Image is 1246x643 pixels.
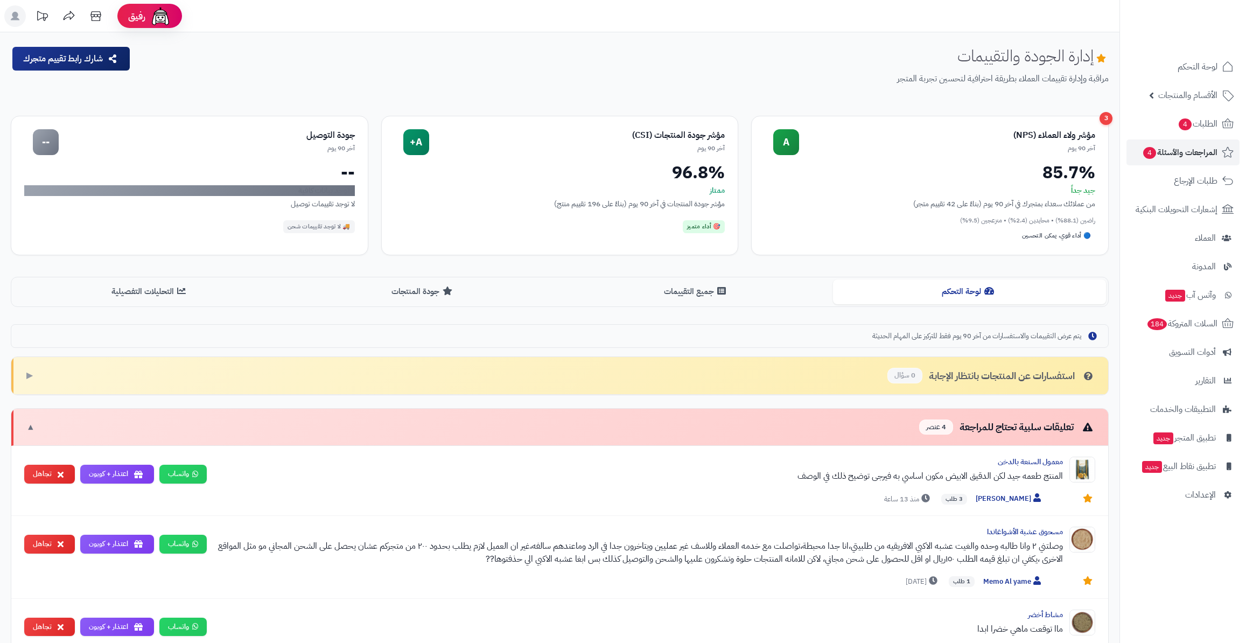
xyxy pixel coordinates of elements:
[957,47,1109,65] h1: إدارة الجودة والتقييمات
[1195,230,1216,246] span: العملاء
[1153,432,1173,444] span: جديد
[765,164,1095,181] div: 85.7%
[1195,373,1216,388] span: التقارير
[12,47,130,71] button: شارك رابط تقييم متجرك
[765,198,1095,209] div: من عملائك سعداء بمتجرك في آخر 90 يوم (بناءً على 42 تقييم متجر)
[1146,316,1217,331] span: السلات المتروكة
[1152,430,1216,445] span: تطبيق المتجر
[1192,259,1216,274] span: المدونة
[765,216,1095,225] div: راضين (88.1%) • محايدين (2.4%) • منزعجين (9.5%)
[1126,453,1240,479] a: تطبيق نقاط البيعجديد
[1142,461,1162,473] span: جديد
[1126,111,1240,137] a: الطلبات4
[1141,459,1216,474] span: تطبيق نقاط البيع
[26,421,35,434] span: ▼
[1142,145,1217,160] span: المراجعات والأسئلة
[80,618,154,637] button: اعتذار + كوبون
[24,535,75,554] button: تجاهل
[884,494,933,505] span: منذ 13 ساعة
[59,144,355,153] div: آخر 90 يوم
[765,185,1095,196] div: جيد جداً
[215,470,1063,483] div: المنتج طعمه جيد لكن الدقيق الابيض مكون اساسي به فيرجى توضيح ذلك في الوصف
[403,129,429,155] div: A+
[215,457,1063,467] div: معمول السنعة بالدخن
[24,164,355,181] div: --
[24,198,355,209] div: لا توجد تقييمات توصيل
[128,10,145,23] span: رفيق
[1165,290,1185,302] span: جديد
[983,576,1044,588] span: Memo Al yame
[283,220,355,233] div: 🚚 لا توجد تقييمات شحن
[1069,457,1095,483] img: Product
[1126,54,1240,80] a: لوحة التحكم
[1179,118,1192,130] span: 4
[215,610,1063,620] div: مشاط أخضر
[395,185,725,196] div: ممتاز
[24,185,355,196] div: لا توجد بيانات كافية
[13,279,286,304] button: التحليلات التفصيلية
[1069,527,1095,553] img: Product
[159,618,207,637] a: واتساب
[949,576,975,587] span: 1 طلب
[395,164,725,181] div: 96.8%
[1185,487,1216,502] span: الإعدادات
[872,331,1081,341] span: يتم عرض التقييمات والاستفسارات من آخر 90 يوم فقط للتركيز على المهام الحديثة
[1126,396,1240,422] a: التطبيقات والخدمات
[1126,311,1240,337] a: السلات المتروكة184
[1136,202,1217,217] span: إشعارات التحويلات البنكية
[799,144,1095,153] div: آخر 90 يوم
[159,535,207,554] a: واتساب
[1100,112,1112,125] div: 3
[1164,288,1216,303] span: وآتس آب
[429,129,725,142] div: مؤشر جودة المنتجات (CSI)
[833,279,1106,304] button: لوحة التحكم
[1169,345,1216,360] span: أدوات التسويق
[683,220,725,233] div: 🎯 أداء متميز
[1126,225,1240,251] a: العملاء
[1150,402,1216,417] span: التطبيقات والخدمات
[215,527,1063,537] div: مسحوق عشبة الأشواغاندا
[24,618,75,637] button: تجاهل
[33,129,59,155] div: --
[1126,482,1240,508] a: الإعدادات
[919,420,1095,435] div: تعليقات سلبية تحتاج للمراجعة
[941,494,967,505] span: 3 طلب
[799,129,1095,142] div: مؤشر ولاء العملاء (NPS)
[1143,147,1156,159] span: 4
[80,465,154,484] button: اعتذار + كوبون
[139,73,1109,85] p: مراقبة وإدارة تقييمات العملاء بطريقة احترافية لتحسين تجربة المتجر
[906,576,940,587] span: [DATE]
[59,129,355,142] div: جودة التوصيل
[1174,173,1217,188] span: طلبات الإرجاع
[215,623,1063,635] div: ماا توقعت ماهي خضرا ابدا
[919,420,953,435] span: 4 عنصر
[976,493,1044,505] span: [PERSON_NAME]
[1126,339,1240,365] a: أدوات التسويق
[1126,425,1240,451] a: تطبيق المتجرجديد
[429,144,725,153] div: آخر 90 يوم
[560,279,833,304] button: جميع التقييمات
[26,369,33,382] span: ▶
[215,540,1063,565] div: وصلتني ٢ وانا طالبه وحده والغيت عشبه الاكبي الافريقيه من طلبيتي،انا جدا محبطة،تواصلت مع خدمه العم...
[887,368,1095,383] div: استفسارات عن المنتجات بانتظار الإجابة
[29,5,55,30] a: تحديثات المنصة
[24,465,75,484] button: تجاهل
[159,465,207,484] a: واتساب
[1126,282,1240,308] a: وآتس آبجديد
[1158,88,1217,103] span: الأقسام والمنتجات
[80,535,154,554] button: اعتذار + كوبون
[1178,59,1217,74] span: لوحة التحكم
[395,198,725,209] div: مؤشر جودة المنتجات في آخر 90 يوم (بناءً على 196 تقييم منتج)
[773,129,799,155] div: A
[150,5,171,27] img: ai-face.png
[1147,318,1167,330] span: 184
[1126,168,1240,194] a: طلبات الإرجاع
[1178,116,1217,131] span: الطلبات
[887,368,922,383] span: 0 سؤال
[1018,229,1095,242] div: 🔵 أداء قوي، يمكن التحسين
[1126,368,1240,394] a: التقارير
[286,279,559,304] button: جودة المنتجات
[1126,139,1240,165] a: المراجعات والأسئلة4
[1126,254,1240,279] a: المدونة
[1069,610,1095,635] img: Product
